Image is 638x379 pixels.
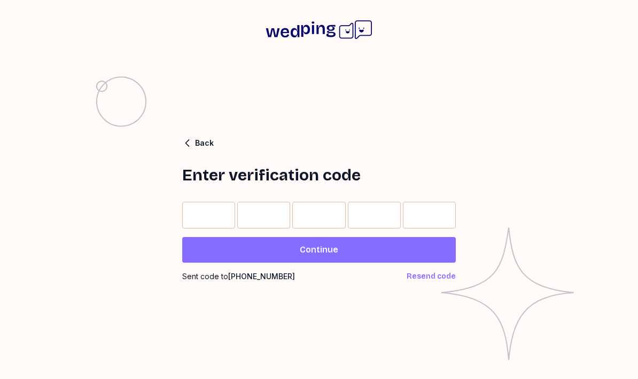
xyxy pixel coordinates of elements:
input: Please enter OTP character 2 [237,202,290,228]
button: Back [182,137,214,148]
span: Sent code to [182,271,295,282]
input: Please enter OTP character 3 [292,202,345,228]
span: Back [195,139,214,147]
h1: Enter verification code [182,165,456,185]
span: [PHONE_NUMBER] [228,272,295,281]
button: Resend code [407,271,456,282]
button: Continue [182,237,456,263]
input: Please enter OTP character 1 [182,202,235,228]
input: Please enter OTP character 5 [403,202,456,228]
span: Continue [300,243,338,256]
input: Please enter OTP character 4 [348,202,401,228]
